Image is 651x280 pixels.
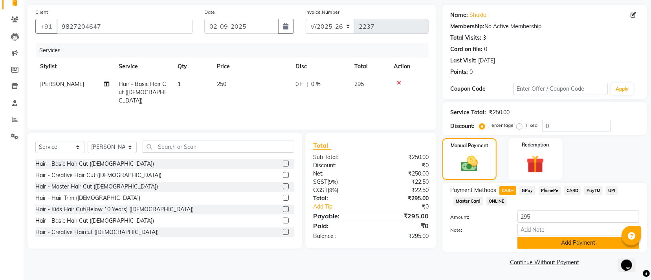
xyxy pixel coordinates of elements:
[313,187,328,194] span: CGST
[313,178,327,185] span: SGST
[484,45,487,53] div: 0
[371,170,435,178] div: ₹250.00
[584,186,603,195] span: PayTM
[371,194,435,203] div: ₹295.00
[371,178,435,186] div: ₹22.50
[389,58,429,75] th: Action
[35,228,159,236] div: Hair - Creative Haircut ([DEMOGRAPHIC_DATA])
[119,81,166,104] span: Hair - Basic Hair Cut ([DEMOGRAPHIC_DATA])
[307,161,371,170] div: Discount:
[35,160,154,168] div: Hair - Basic Hair Cut ([DEMOGRAPHIC_DATA])
[35,217,154,225] div: Hair - Basic Hair Cut ([DEMOGRAPHIC_DATA])
[499,186,516,195] span: CASH
[311,80,321,88] span: 0 %
[488,122,513,129] label: Percentage
[307,203,381,211] a: Add Tip
[371,161,435,170] div: ₹0
[217,81,226,88] span: 250
[444,214,511,221] label: Amount:
[450,68,468,76] div: Points:
[606,186,618,195] span: UPI
[306,80,308,88] span: |
[291,58,350,75] th: Disc
[371,211,435,221] div: ₹295.00
[295,80,303,88] span: 0 F
[450,22,484,31] div: Membership:
[35,194,140,202] div: Hair - Hair Trim ([DEMOGRAPHIC_DATA])
[313,141,331,150] span: Total
[618,249,643,272] iframe: chat widget
[35,171,161,179] div: Hair - Creative Hair Cut ([DEMOGRAPHIC_DATA])
[307,221,371,231] div: Paid:
[450,85,513,93] div: Coupon Code
[517,210,639,223] input: Amount
[329,179,336,185] span: 9%
[204,9,215,16] label: Date
[456,154,483,174] img: _cash.svg
[450,186,496,194] span: Payment Methods
[469,11,486,19] a: Shukla
[521,153,550,175] img: _gift.svg
[307,153,371,161] div: Sub Total:
[526,122,537,129] label: Fixed
[143,141,294,153] input: Search or Scan
[306,9,340,16] label: Invoice Number
[450,57,477,65] div: Last Visit:
[517,237,639,249] button: Add Payment
[307,178,371,186] div: ( )
[371,232,435,240] div: ₹295.00
[371,186,435,194] div: ₹22.50
[35,58,114,75] th: Stylist
[450,122,475,130] div: Discount:
[35,9,48,16] label: Client
[483,34,486,42] div: 3
[307,232,371,240] div: Balance :
[478,57,495,65] div: [DATE]
[307,186,371,194] div: ( )
[489,108,510,117] div: ₹250.00
[450,108,486,117] div: Service Total:
[354,81,364,88] span: 295
[307,211,371,221] div: Payable:
[329,187,337,193] span: 9%
[35,19,57,34] button: +91
[522,141,549,148] label: Redemption
[444,258,645,267] a: Continue Without Payment
[114,58,173,75] th: Service
[178,81,181,88] span: 1
[450,11,468,19] div: Name:
[453,197,483,206] span: Master Card
[517,224,639,236] input: Add Note
[539,186,561,195] span: PhonePe
[519,186,535,195] span: GPay
[564,186,581,195] span: CARD
[450,34,481,42] div: Total Visits:
[451,142,488,149] label: Manual Payment
[307,170,371,178] div: Net:
[35,205,194,214] div: Hair - Kids Hair Cut(Below 10 Years) ([DEMOGRAPHIC_DATA])
[450,22,639,31] div: No Active Membership
[173,58,212,75] th: Qty
[36,43,435,58] div: Services
[444,227,511,234] label: Note:
[212,58,291,75] th: Price
[307,194,371,203] div: Total:
[611,83,633,95] button: Apply
[40,81,84,88] span: [PERSON_NAME]
[35,183,158,191] div: Hair - Master Hair Cut ([DEMOGRAPHIC_DATA])
[469,68,473,76] div: 0
[350,58,389,75] th: Total
[381,203,435,211] div: ₹0
[371,221,435,231] div: ₹0
[371,153,435,161] div: ₹250.00
[513,83,608,95] input: Enter Offer / Coupon Code
[486,197,507,206] span: ONLINE
[57,19,193,34] input: Search by Name/Mobile/Email/Code
[450,45,482,53] div: Card on file:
